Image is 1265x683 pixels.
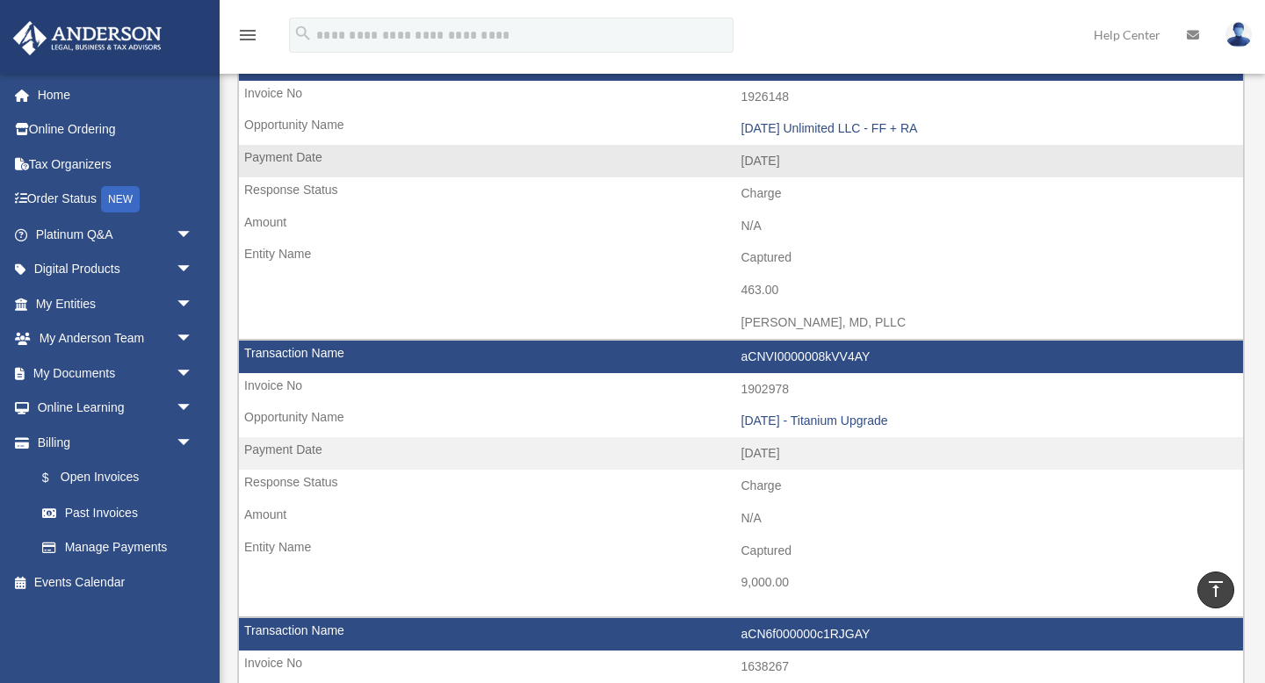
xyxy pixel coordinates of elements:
td: 463.00 [239,274,1243,307]
a: menu [237,31,258,46]
a: Platinum Q&Aarrow_drop_down [12,217,220,252]
a: Online Ordering [12,112,220,147]
i: menu [237,25,258,46]
a: Digital Productsarrow_drop_down [12,252,220,287]
div: [DATE] - Titanium Upgrade [741,413,1235,428]
span: $ [52,467,61,489]
span: arrow_drop_down [176,391,211,427]
td: N/A [239,210,1243,243]
td: Captured [239,535,1243,568]
a: Manage Payments [25,530,220,565]
a: Past Invoices [25,495,211,530]
a: $Open Invoices [25,460,220,496]
td: 9,000.00 [239,566,1243,600]
a: My Documentsarrow_drop_down [12,356,220,391]
a: Order StatusNEW [12,182,220,218]
td: Charge [239,177,1243,211]
a: My Entitiesarrow_drop_down [12,286,220,321]
span: arrow_drop_down [176,425,211,461]
span: arrow_drop_down [176,252,211,288]
a: vertical_align_top [1197,572,1234,608]
a: Billingarrow_drop_down [12,425,220,460]
a: Online Learningarrow_drop_down [12,391,220,426]
td: [DATE] [239,145,1243,178]
td: [PERSON_NAME], MD, PLLC [239,306,1243,340]
td: 1926148 [239,81,1243,114]
td: Captured [239,241,1243,275]
a: Events Calendar [12,564,220,600]
span: arrow_drop_down [176,286,211,322]
i: vertical_align_top [1205,579,1226,600]
td: aCN6f000000c1RJGAY [239,618,1243,651]
span: arrow_drop_down [176,321,211,357]
a: Home [12,77,220,112]
td: [DATE] [239,437,1243,471]
td: N/A [239,502,1243,536]
a: My Anderson Teamarrow_drop_down [12,321,220,356]
img: User Pic [1225,22,1252,47]
i: search [293,24,313,43]
td: 1902978 [239,373,1243,406]
div: [DATE] Unlimited LLC - FF + RA [741,121,1235,136]
img: Anderson Advisors Platinum Portal [8,21,167,55]
span: arrow_drop_down [176,217,211,253]
a: Tax Organizers [12,147,220,182]
td: aCNVI0000008kVV4AY [239,341,1243,374]
div: NEW [101,186,140,212]
td: Charge [239,470,1243,503]
span: arrow_drop_down [176,356,211,392]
